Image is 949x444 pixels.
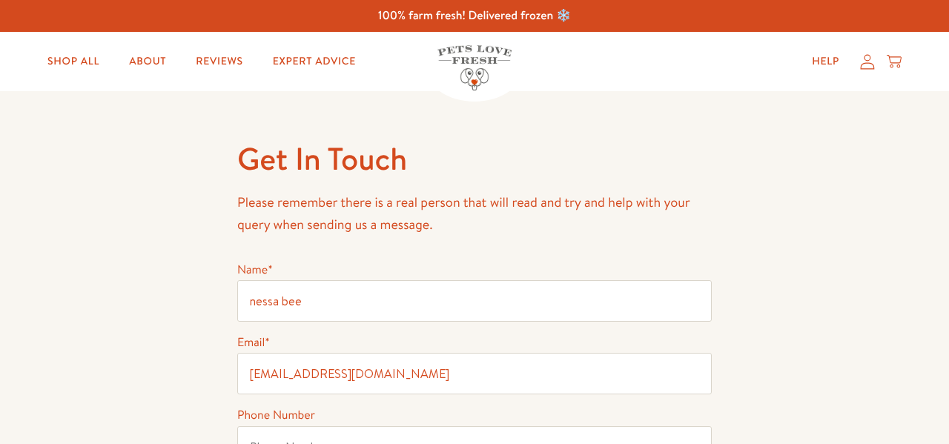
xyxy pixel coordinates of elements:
label: Email [237,334,270,351]
a: Help [800,47,851,76]
input: Name [237,280,712,322]
label: Name [237,262,273,278]
a: About [117,47,178,76]
a: Reviews [184,47,254,76]
input: Email [237,353,712,394]
h1: Get In Touch [237,139,712,179]
a: Expert Advice [261,47,368,76]
a: Shop All [36,47,111,76]
label: Phone Number [237,407,315,423]
img: Pets Love Fresh [437,45,512,90]
span: Please remember there is a real person that will read and try and help with your query when sendi... [237,193,690,234]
